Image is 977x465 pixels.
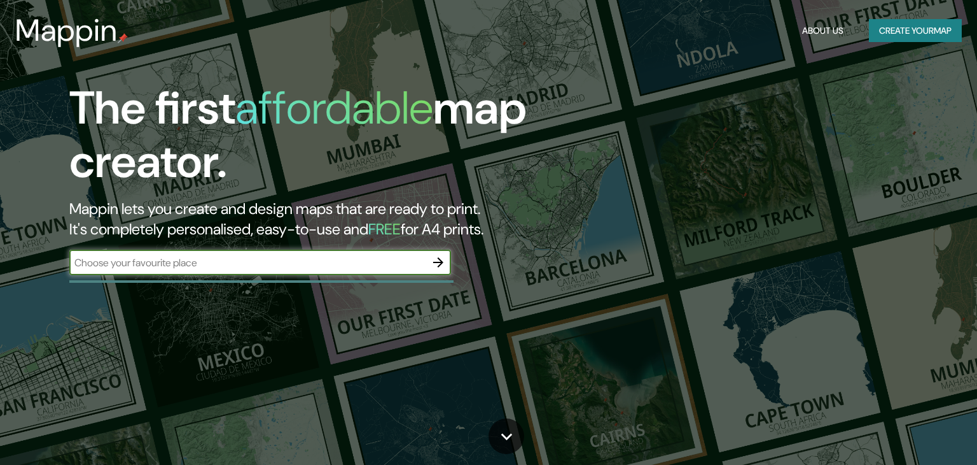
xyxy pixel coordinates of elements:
[15,13,118,48] h3: Mappin
[118,33,128,43] img: mappin-pin
[797,19,849,43] button: About Us
[869,19,962,43] button: Create yourmap
[69,82,558,199] h1: The first map creator.
[368,219,401,239] h5: FREE
[235,78,433,138] h1: affordable
[69,255,426,270] input: Choose your favourite place
[69,199,558,240] h2: Mappin lets you create and design maps that are ready to print. It's completely personalised, eas...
